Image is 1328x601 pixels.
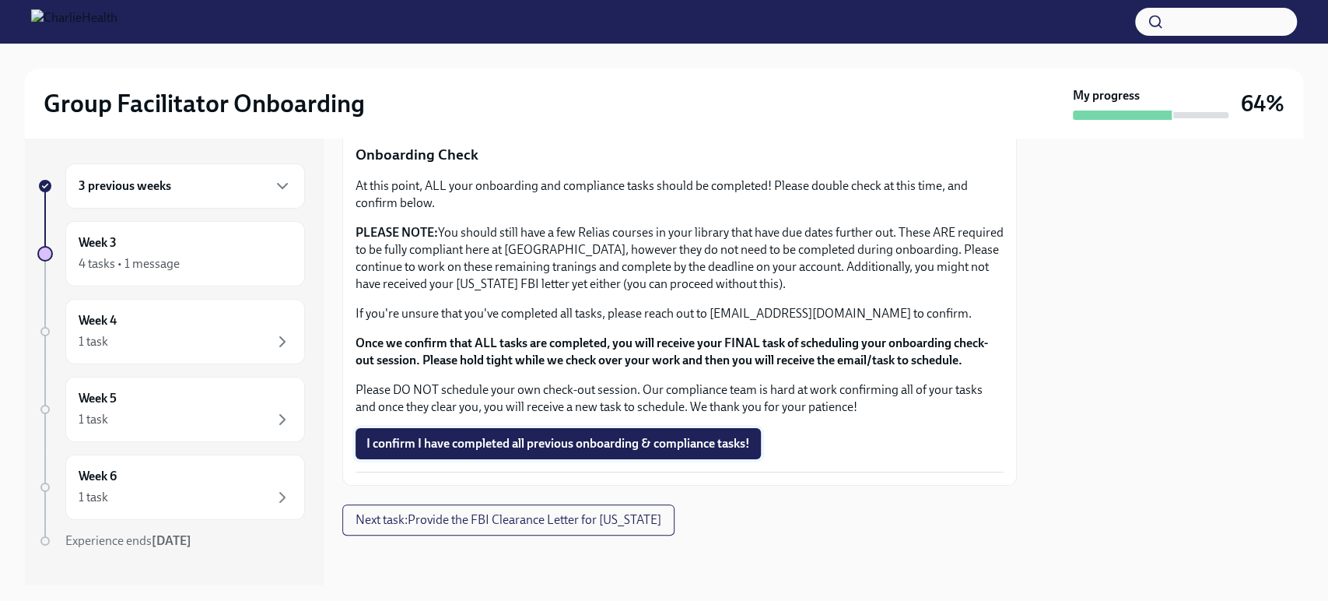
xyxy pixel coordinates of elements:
a: Week 51 task [37,377,305,442]
h6: Week 5 [79,390,117,407]
strong: [DATE] [152,533,191,548]
a: Week 61 task [37,455,305,520]
h6: 3 previous weeks [79,177,171,195]
p: At this point, ALL your onboarding and compliance tasks should be completed! Please double check ... [356,177,1004,212]
img: CharlieHealth [31,9,117,34]
div: 3 previous weeks [65,163,305,209]
div: 1 task [79,489,108,506]
button: Next task:Provide the FBI Clearance Letter for [US_STATE] [342,504,675,536]
div: 4 tasks • 1 message [79,255,180,272]
p: Please DO NOT schedule your own check-out session. Our compliance team is hard at work confirming... [356,381,1004,416]
span: I confirm I have completed all previous onboarding & compliance tasks! [366,436,750,452]
strong: PLEASE NOTE: [356,225,438,240]
h3: 64% [1241,90,1284,118]
div: 1 task [79,333,108,350]
h2: Group Facilitator Onboarding [44,88,365,119]
a: Week 34 tasks • 1 message [37,221,305,286]
p: Onboarding Check [356,145,1004,165]
a: Week 41 task [37,299,305,364]
p: You should still have a few Relias courses in your library that have due dates further out. These... [356,224,1004,293]
span: Next task : Provide the FBI Clearance Letter for [US_STATE] [356,512,661,528]
strong: Once we confirm that ALL tasks are completed, you will receive your FINAL task of scheduling your... [356,336,988,367]
div: 1 task [79,411,108,428]
h6: Week 4 [79,312,117,329]
h6: Week 3 [79,234,117,251]
span: Experience ends [65,533,191,548]
p: If you're unsure that you've completed all tasks, please reach out to [EMAIL_ADDRESS][DOMAIN_NAME... [356,305,1004,322]
strong: My progress [1073,87,1140,104]
button: I confirm I have completed all previous onboarding & compliance tasks! [356,428,761,459]
h6: Week 6 [79,468,117,485]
